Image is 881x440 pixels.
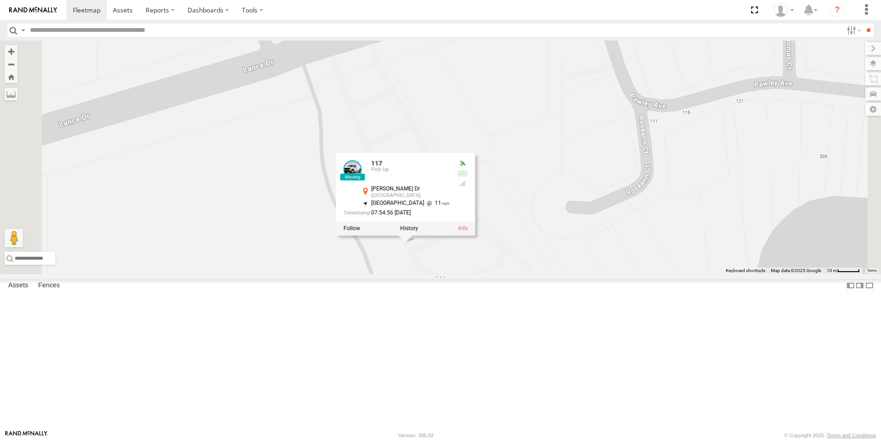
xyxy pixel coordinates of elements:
[457,160,468,167] div: Valid GPS Fix
[399,433,434,438] div: Version: 305.02
[827,268,837,273] span: 10 m
[371,193,449,199] div: [GEOGRAPHIC_DATA]
[865,103,881,116] label: Map Settings
[371,167,449,173] div: Pick Up
[827,433,876,438] a: Terms and Conditions
[343,210,449,216] div: Date/time of location update
[830,3,845,18] i: ?
[343,226,360,232] label: Realtime tracking of Asset
[371,160,382,167] a: 117
[343,160,362,178] a: View Asset Details
[5,58,18,71] button: Zoom out
[19,24,27,37] label: Search Query
[5,229,23,247] button: Drag Pegman onto the map to open Street View
[855,279,864,292] label: Dock Summary Table to the Right
[770,3,797,17] div: Ed Pruneda
[784,433,876,438] div: © Copyright 2025 -
[771,268,821,273] span: Map data ©2025 Google
[400,226,418,232] label: View Asset History
[4,279,33,292] label: Assets
[846,279,855,292] label: Dock Summary Table to the Left
[457,180,468,188] div: GSM Signal = 4
[726,268,765,274] button: Keyboard shortcuts
[5,45,18,58] button: Zoom in
[371,186,449,192] div: [PERSON_NAME] Dr
[865,279,874,292] label: Hide Summary Table
[9,7,57,13] img: rand-logo.svg
[424,200,449,207] span: 11
[867,269,877,273] a: Terms
[371,200,424,207] span: [GEOGRAPHIC_DATA]
[458,226,468,232] a: View Asset Details
[824,268,863,274] button: Map Scale: 10 m per 45 pixels
[5,71,18,83] button: Zoom Home
[843,24,863,37] label: Search Filter Options
[5,88,18,101] label: Measure
[34,279,65,292] label: Fences
[457,170,468,178] div: No battery health information received from this device.
[5,431,47,440] a: Visit our Website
